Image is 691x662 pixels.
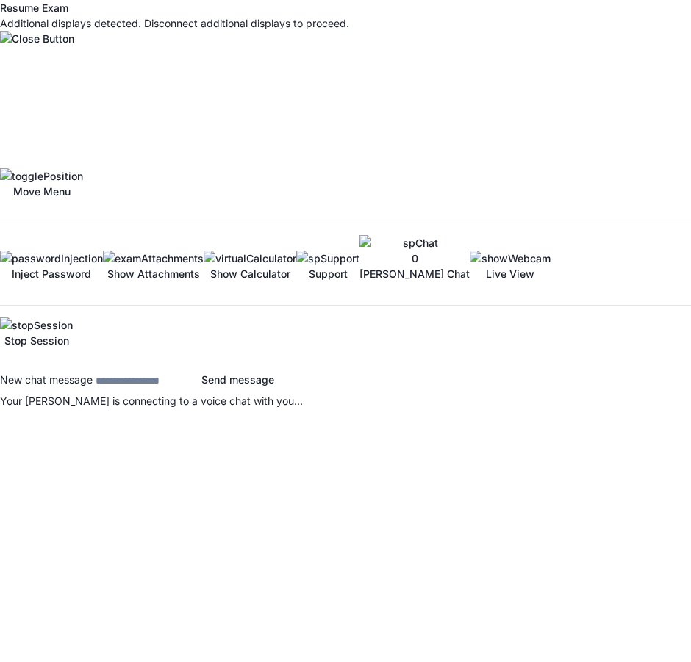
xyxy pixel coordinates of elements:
[204,251,296,266] img: virtualCalculator
[204,266,296,281] p: Show Calculator
[103,266,204,281] p: Show Attachments
[296,251,359,293] button: Support
[470,251,551,293] button: Live View
[359,266,470,281] p: [PERSON_NAME] Chat
[103,251,204,293] button: Show Attachments
[470,251,551,266] img: showWebcam
[201,373,274,386] span: Send message
[296,251,359,266] img: spSupport
[470,266,551,281] p: Live View
[296,266,359,281] p: Support
[359,251,470,266] div: 0
[359,235,470,251] img: spChat
[359,235,470,293] button: spChat0[PERSON_NAME] Chat
[103,251,204,266] img: examAttachments
[201,372,274,387] button: Send message
[204,251,296,293] button: Show Calculator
